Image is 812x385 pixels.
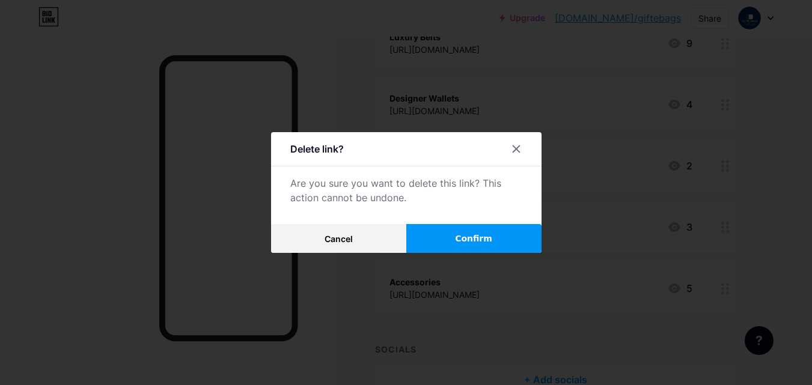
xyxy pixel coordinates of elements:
[325,234,353,244] span: Cancel
[290,142,344,156] div: Delete link?
[271,224,406,253] button: Cancel
[290,176,522,205] div: Are you sure you want to delete this link? This action cannot be undone.
[406,224,542,253] button: Confirm
[455,232,492,245] span: Confirm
